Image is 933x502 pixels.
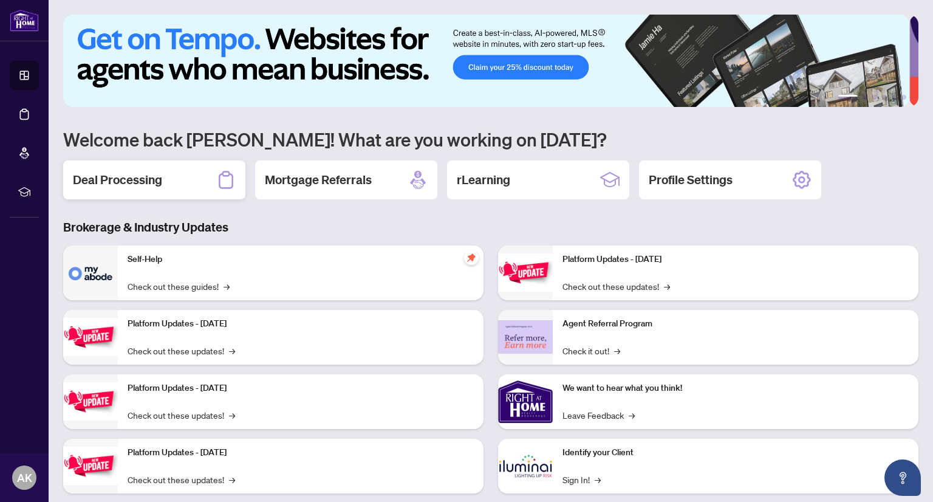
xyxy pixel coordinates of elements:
img: Platform Updates - July 21, 2025 [63,382,118,421]
button: Open asap [884,459,921,496]
span: → [229,408,235,422]
span: → [229,344,235,357]
img: Slide 0 [63,15,909,107]
a: Check out these guides!→ [128,280,230,293]
p: Platform Updates - [DATE] [562,253,909,266]
img: Platform Updates - June 23, 2025 [498,253,553,292]
button: 2 [863,95,867,100]
h2: rLearning [457,171,510,188]
a: Check it out!→ [562,344,620,357]
img: Platform Updates - July 8, 2025 [63,447,118,485]
img: We want to hear what you think! [498,374,553,429]
span: AK [17,469,32,486]
a: Check out these updates!→ [128,344,235,357]
a: Check out these updates!→ [562,280,670,293]
p: Agent Referral Program [562,317,909,331]
img: logo [10,9,39,32]
img: Platform Updates - September 16, 2025 [63,318,118,356]
a: Sign In!→ [562,473,601,486]
span: → [595,473,601,486]
button: 5 [892,95,897,100]
span: → [614,344,620,357]
a: Leave Feedback→ [562,408,635,422]
h2: Mortgage Referrals [265,171,372,188]
span: → [629,408,635,422]
button: 1 [838,95,858,100]
button: 6 [901,95,906,100]
img: Identify your Client [498,439,553,493]
a: Check out these updates!→ [128,408,235,422]
span: → [224,280,230,293]
a: Check out these updates!→ [128,473,235,486]
img: Agent Referral Program [498,320,553,354]
button: 4 [882,95,887,100]
p: Platform Updates - [DATE] [128,382,474,395]
h2: Profile Settings [649,171,733,188]
p: Identify your Client [562,446,909,459]
h2: Deal Processing [73,171,162,188]
p: Platform Updates - [DATE] [128,446,474,459]
h1: Welcome back [PERSON_NAME]! What are you working on [DATE]? [63,128,918,151]
img: Self-Help [63,246,118,300]
span: → [664,280,670,293]
p: Self-Help [128,253,474,266]
span: pushpin [464,250,479,265]
p: We want to hear what you think! [562,382,909,395]
p: Platform Updates - [DATE] [128,317,474,331]
h3: Brokerage & Industry Updates [63,219,918,236]
button: 3 [872,95,877,100]
span: → [229,473,235,486]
